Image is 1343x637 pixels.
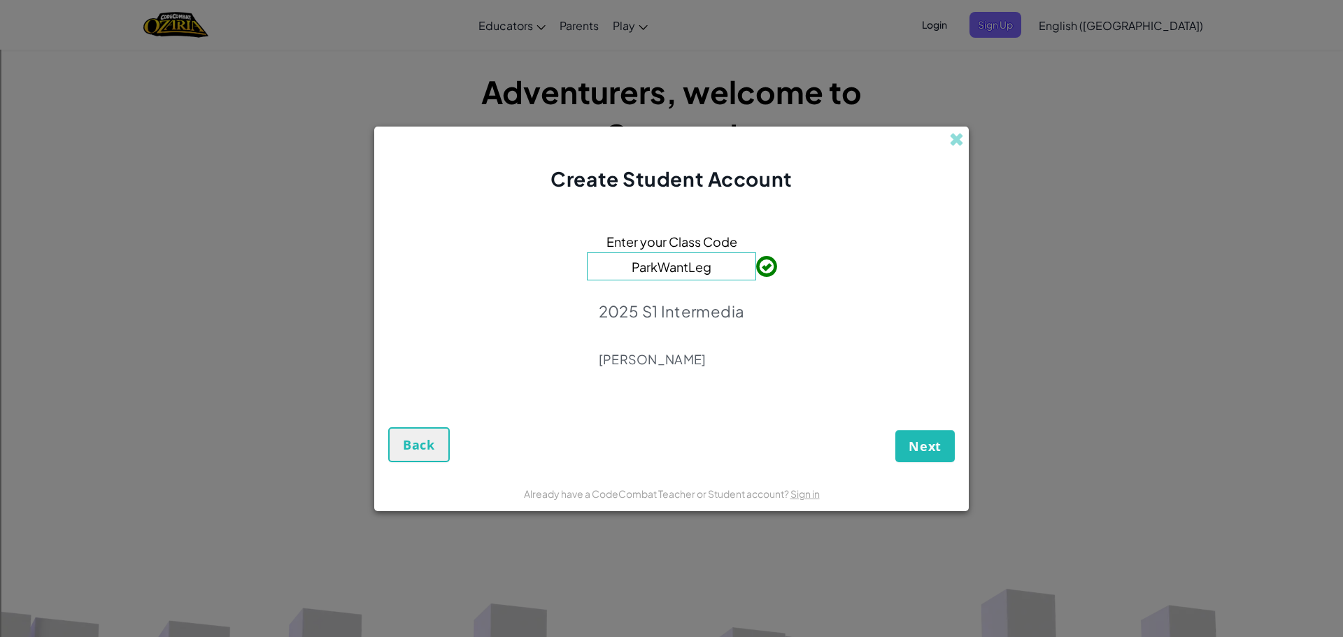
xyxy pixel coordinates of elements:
span: Next [909,438,941,455]
span: Back [403,436,435,453]
span: Already have a CodeCombat Teacher or Student account? [524,487,790,500]
button: Next [895,430,955,462]
p: 2025 S1 Intermedia [599,301,745,321]
a: Sign in [790,487,820,500]
span: Enter your Class Code [606,231,737,252]
span: Create Student Account [550,166,792,191]
button: Back [388,427,450,462]
p: [PERSON_NAME] [599,351,745,368]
